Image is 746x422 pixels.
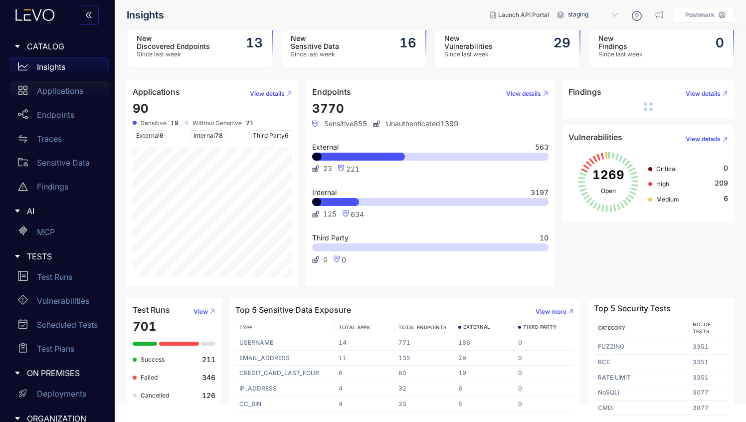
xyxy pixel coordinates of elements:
[536,308,566,315] span: View more
[351,210,364,218] span: 634
[689,339,728,355] td: 3351
[141,120,167,127] span: Sensitive
[202,356,215,364] b: 211
[398,324,447,330] span: TOTAL ENDPOINTS
[394,397,454,412] td: 23
[514,351,574,366] td: 0
[454,335,514,351] td: 186
[10,384,109,408] a: Deployments
[246,35,263,50] h2: 13
[528,304,574,320] button: View more
[202,392,215,400] b: 126
[10,315,109,339] a: Scheduled Tests
[239,324,252,330] span: TYPE
[689,401,728,416] td: 3077
[133,101,149,116] span: 90
[10,105,109,129] a: Endpoints
[568,87,601,96] h4: Findings
[535,144,549,151] span: 563
[656,165,677,173] span: Critical
[594,401,689,416] td: CMDi
[523,324,557,330] span: THIRD PARTY
[6,246,109,267] div: TESTS
[133,305,170,314] h4: Test Runs
[27,207,101,215] span: AI
[27,252,101,261] span: TESTS
[18,134,28,144] span: swap
[656,180,669,188] span: High
[133,319,157,334] span: 701
[498,86,549,102] button: View details
[724,164,728,172] span: 0
[394,381,454,397] td: 32
[235,397,335,412] td: CC_BIN
[14,208,21,214] span: caret-right
[37,62,65,71] p: Insights
[14,253,21,260] span: caret-right
[594,304,671,313] h4: Top 5 Security Tests
[346,165,360,173] span: 221
[598,51,643,58] span: Since last week
[531,189,549,196] span: 3197
[171,120,179,127] b: 19
[323,165,332,173] span: 23
[235,381,335,397] td: IP_ADDRESS
[540,234,549,241] span: 10
[454,381,514,397] td: 6
[18,182,28,192] span: warning
[335,397,394,412] td: 4
[312,101,344,116] span: 3770
[37,272,72,281] p: Test Runs
[323,255,328,263] span: 0
[686,136,721,143] span: View details
[454,366,514,381] td: 19
[689,385,728,401] td: 3077
[514,335,574,351] td: 0
[141,356,165,363] span: Success
[394,335,454,351] td: 771
[514,366,574,381] td: 0
[454,351,514,366] td: 29
[498,11,549,18] span: Launch API Portal
[342,255,346,264] span: 0
[10,177,109,201] a: Findings
[37,320,98,329] p: Scheduled Tests
[514,381,574,397] td: 0
[193,308,208,315] span: View
[6,201,109,221] div: AI
[127,9,164,21] span: Insights
[37,296,89,305] p: Vulnerabilities
[598,325,625,331] span: Category
[568,7,620,23] span: staging
[335,335,394,351] td: 14
[85,11,93,20] span: double-left
[689,355,728,370] td: 3351
[202,374,215,382] b: 346
[14,43,21,50] span: caret-right
[335,381,394,397] td: 4
[312,234,349,241] span: Third Party
[37,182,68,191] p: Findings
[235,351,335,366] td: EMAIL_ADDRESS
[656,196,679,203] span: Medium
[192,120,242,127] span: Without Sensitive
[6,363,109,384] div: ON PREMISES
[394,351,454,366] td: 135
[27,42,101,51] span: CATALOG
[10,291,109,315] a: Vulnerabilities
[312,144,339,151] span: External
[568,133,622,142] h4: Vulnerabilities
[724,195,728,203] span: 6
[27,369,101,378] span: ON PREMISES
[335,366,394,381] td: 6
[463,324,490,330] span: EXTERNAL
[454,397,514,412] td: 5
[689,370,728,386] td: 3351
[250,90,285,97] span: View details
[716,35,724,50] h2: 0
[399,35,416,50] h2: 16
[235,305,351,314] h4: Top 5 Sensitive Data Exposure
[506,90,541,97] span: View details
[235,366,335,381] td: CREDIT_CARD_LAST_FOUR
[37,86,83,95] p: Applications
